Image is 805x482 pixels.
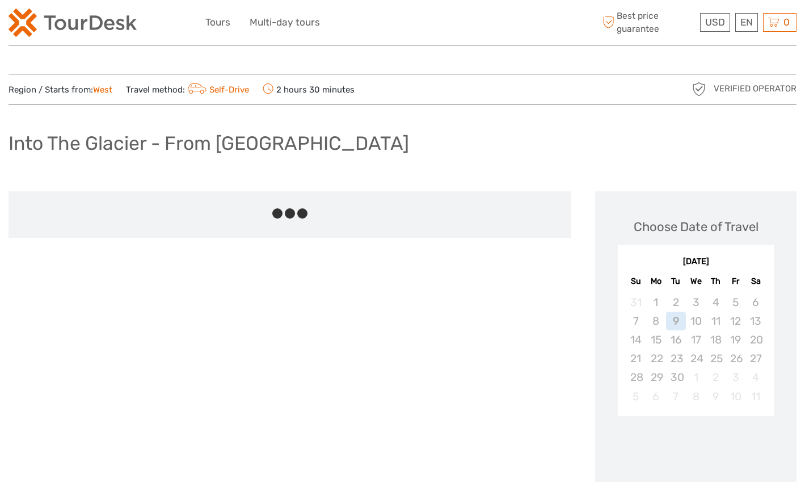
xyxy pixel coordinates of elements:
div: Not available Tuesday, September 30th, 2025 [666,368,686,387]
div: Not available Monday, September 15th, 2025 [646,330,666,349]
div: Not available Tuesday, September 2nd, 2025 [666,293,686,312]
div: Not available Saturday, October 4th, 2025 [745,368,765,387]
div: Not available Thursday, October 2nd, 2025 [706,368,726,387]
span: Travel method: [126,81,249,97]
div: Not available Friday, September 5th, 2025 [726,293,745,312]
div: Not available Monday, October 6th, 2025 [646,387,666,406]
div: Mo [646,274,666,289]
div: Not available Tuesday, October 7th, 2025 [666,387,686,406]
span: USD [705,16,725,28]
h1: Into The Glacier - From [GEOGRAPHIC_DATA] [9,132,409,155]
div: Choose Date of Travel [634,218,758,236]
span: 2 hours 30 minutes [263,81,355,97]
a: Self-Drive [185,85,249,95]
div: Not available Sunday, August 31st, 2025 [626,293,646,312]
div: Not available Thursday, October 9th, 2025 [706,387,726,406]
div: Not available Sunday, October 5th, 2025 [626,387,646,406]
div: Not available Wednesday, September 10th, 2025 [686,312,706,330]
div: Not available Monday, September 1st, 2025 [646,293,666,312]
div: Not available Thursday, September 4th, 2025 [706,293,726,312]
div: Not available Friday, October 3rd, 2025 [726,368,745,387]
div: Not available Wednesday, September 3rd, 2025 [686,293,706,312]
div: Not available Wednesday, October 1st, 2025 [686,368,706,387]
div: Not available Monday, September 22nd, 2025 [646,349,666,368]
div: Su [626,274,646,289]
div: Not available Thursday, September 18th, 2025 [706,330,726,349]
div: Not available Saturday, October 11th, 2025 [745,387,765,406]
div: [DATE] [618,256,774,268]
div: Not available Sunday, September 14th, 2025 [626,330,646,349]
div: Th [706,274,726,289]
div: Not available Friday, September 26th, 2025 [726,349,745,368]
span: Region / Starts from: [9,84,112,96]
img: verified_operator_grey_128.png [690,80,708,98]
div: Fr [726,274,745,289]
a: Multi-day tours [250,14,320,31]
div: Not available Thursday, September 25th, 2025 [706,349,726,368]
div: Not available Friday, September 19th, 2025 [726,330,745,349]
span: Verified Operator [714,83,796,95]
img: 2254-3441b4b5-4e5f-4d00-b396-31f1d84a6ebf_logo_small.png [9,9,137,37]
div: month 2025-09 [621,293,770,406]
span: 0 [782,16,791,28]
div: Not available Sunday, September 21st, 2025 [626,349,646,368]
div: Not available Wednesday, October 8th, 2025 [686,387,706,406]
div: EN [735,13,758,32]
div: Not available Saturday, September 13th, 2025 [745,312,765,330]
div: Not available Monday, September 8th, 2025 [646,312,666,330]
div: Not available Saturday, September 27th, 2025 [745,349,765,368]
div: Not available Tuesday, September 16th, 2025 [666,330,686,349]
div: Not available Friday, October 10th, 2025 [726,387,745,406]
div: Not available Sunday, September 7th, 2025 [626,312,646,330]
div: Not available Wednesday, September 24th, 2025 [686,349,706,368]
div: Not available Tuesday, September 23rd, 2025 [666,349,686,368]
div: Not available Sunday, September 28th, 2025 [626,368,646,387]
div: Not available Friday, September 12th, 2025 [726,312,745,330]
a: Tours [205,14,230,31]
div: We [686,274,706,289]
div: Loading... [692,446,699,453]
span: Best price guarantee [600,10,697,35]
div: Not available Saturday, September 20th, 2025 [745,330,765,349]
div: Not available Monday, September 29th, 2025 [646,368,666,387]
div: Tu [666,274,686,289]
div: Not available Wednesday, September 17th, 2025 [686,330,706,349]
div: Not available Thursday, September 11th, 2025 [706,312,726,330]
div: Sa [745,274,765,289]
div: Not available Tuesday, September 9th, 2025 [666,312,686,330]
div: Not available Saturday, September 6th, 2025 [745,293,765,312]
a: West [93,85,112,95]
